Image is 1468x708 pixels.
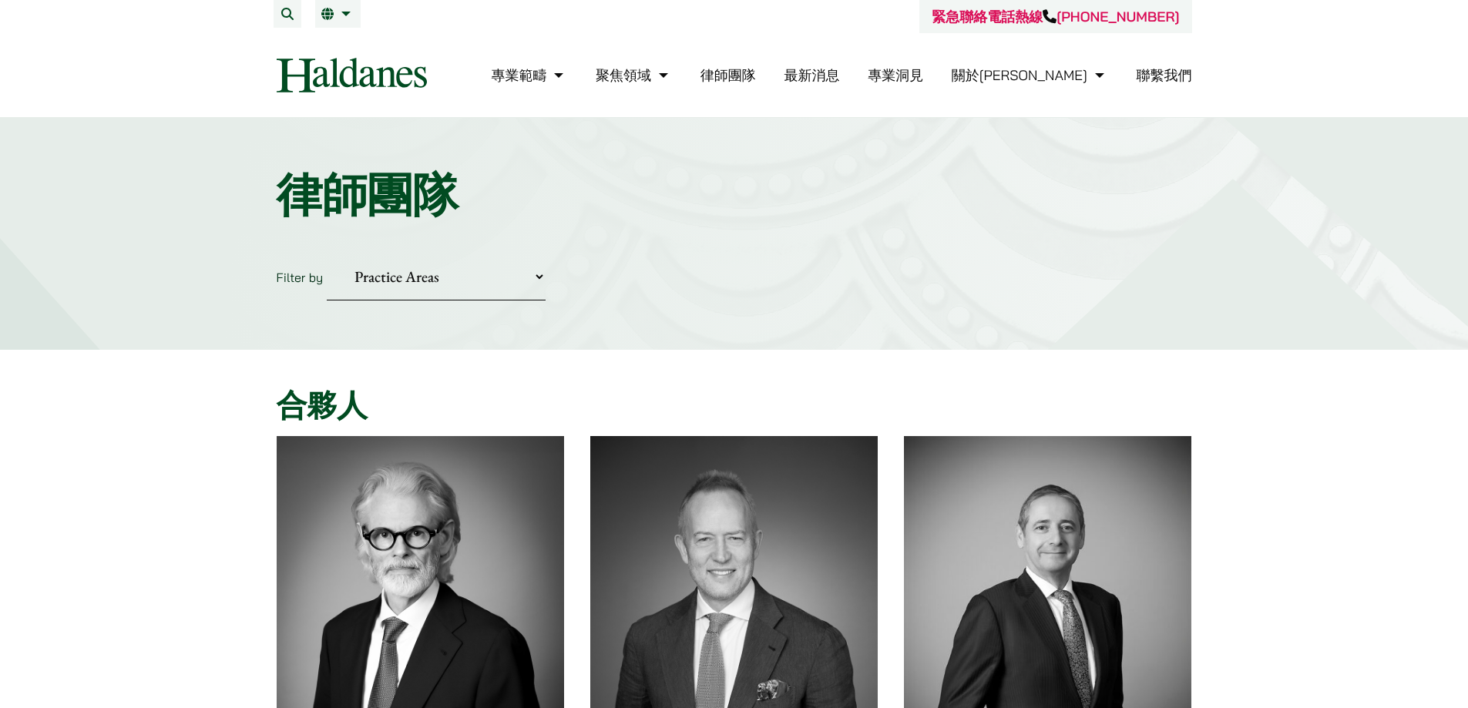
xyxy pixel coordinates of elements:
[277,58,427,92] img: Logo of Haldanes
[1137,66,1192,84] a: 聯繫我們
[784,66,839,84] a: 最新消息
[491,66,567,84] a: 專業範疇
[321,8,354,20] a: 繁
[277,167,1192,223] h1: 律師團隊
[596,66,672,84] a: 聚焦領域
[277,387,1192,424] h2: 合夥人
[932,8,1179,25] a: 緊急聯絡電話熱線[PHONE_NUMBER]
[868,66,923,84] a: 專業洞見
[952,66,1108,84] a: 關於何敦
[277,270,324,285] label: Filter by
[700,66,756,84] a: 律師團隊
